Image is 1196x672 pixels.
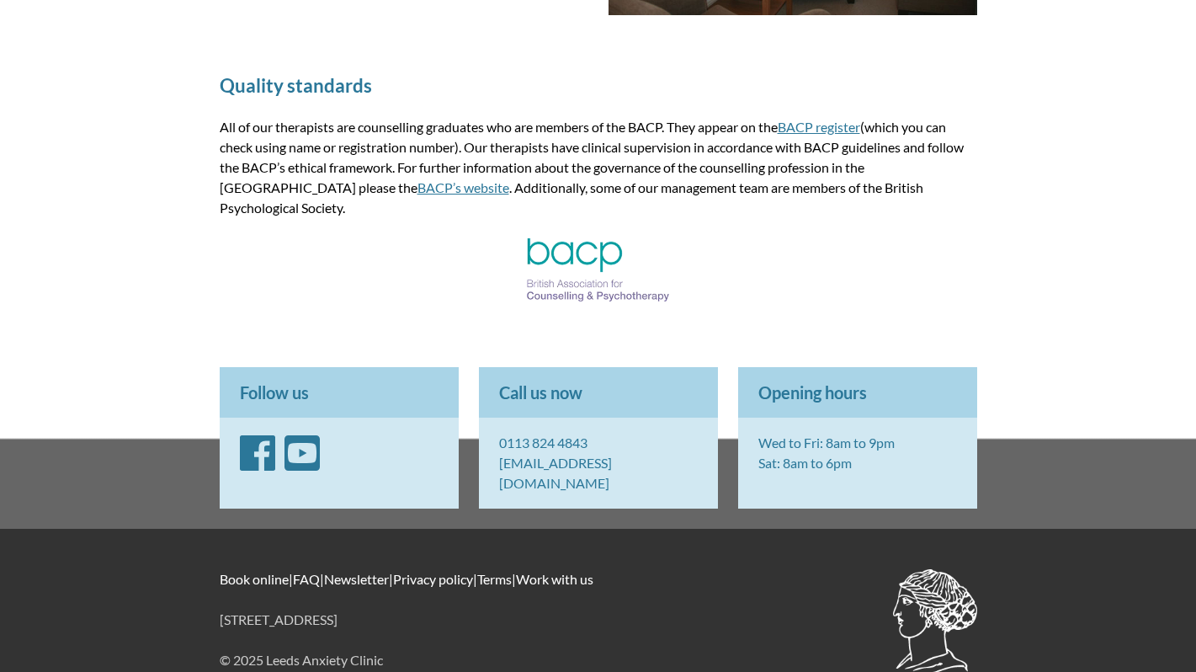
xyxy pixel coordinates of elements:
[738,418,977,488] p: Wed to Fri: 8am to 9pm Sat: 8am to 6pm
[220,569,977,589] p: | | | | |
[220,571,289,587] a: Book online
[220,74,977,97] h2: Quality standards
[516,571,593,587] a: Work with us
[778,119,860,135] a: BACP register
[324,571,389,587] a: Newsletter
[477,571,512,587] a: Terms
[220,650,977,670] p: © 2025 Leeds Anxiety Clinic
[284,455,320,471] a: YouTube
[393,571,473,587] a: Privacy policy
[417,179,509,195] a: BACP’s website
[240,455,275,471] a: Facebook
[220,610,977,630] p: [STREET_ADDRESS]
[220,367,459,418] p: Follow us
[479,367,718,418] p: Call us now
[527,238,670,301] img: British Association for Counselling and Psychotherapy logo
[499,455,612,491] a: [EMAIL_ADDRESS][DOMAIN_NAME]
[738,367,977,418] p: Opening hours
[240,433,275,473] i: Facebook
[284,433,320,473] i: YouTube
[499,435,587,451] a: 0113 824 4843
[220,117,977,218] p: All of our therapists are counselling graduates who are members of the BACP. They appear on the (...
[293,571,320,587] a: FAQ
